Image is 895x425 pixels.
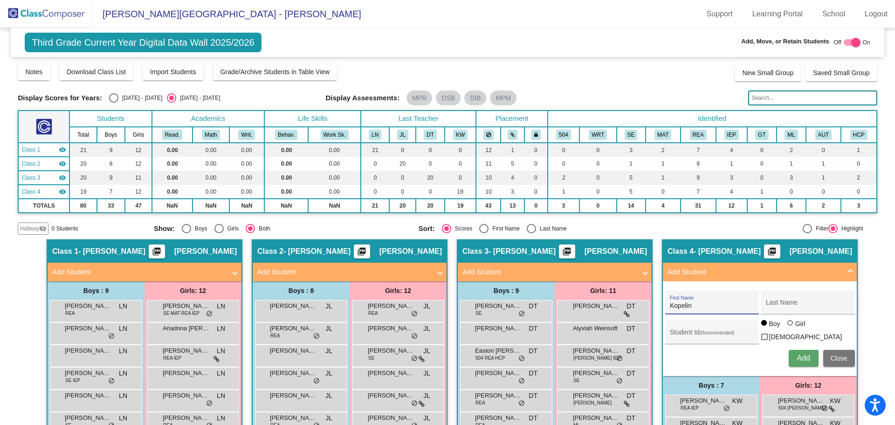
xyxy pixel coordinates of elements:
[368,310,378,317] span: REA
[747,127,777,143] th: Gifted and Talented
[67,68,126,76] span: Download Class List
[573,301,620,311] span: [PERSON_NAME]
[585,247,647,256] span: [PERSON_NAME]
[97,199,125,213] td: 33
[489,247,556,256] span: - [PERSON_NAME]
[152,111,264,127] th: Academics
[389,199,416,213] td: 20
[389,171,416,185] td: 0
[670,332,754,340] input: Student Id
[119,324,127,334] span: LN
[97,127,125,143] th: Boys
[193,143,229,157] td: 0.00
[419,224,435,233] span: Sort:
[193,171,229,185] td: 0.00
[617,199,646,213] td: 14
[805,64,877,81] button: Saved Small Group
[253,281,350,300] div: Boys : 8
[416,185,445,199] td: 0
[69,157,97,171] td: 20
[48,263,241,281] mat-expansion-panel-header: Add Student
[416,143,445,157] td: 0
[21,174,40,182] span: Class 3
[308,157,361,171] td: 0.00
[220,68,330,76] span: Grade/Archive Students in Table View
[109,93,220,103] mat-radio-group: Select an option
[841,157,877,171] td: 0
[18,94,102,102] span: Display Scores for Years:
[18,185,69,199] td: Kelly Williams - Williams
[176,94,220,102] div: [DATE] - [DATE]
[264,157,308,171] td: 0.00
[646,171,681,185] td: 1
[361,185,389,199] td: 0
[668,247,694,256] span: Class 4
[174,247,237,256] span: [PERSON_NAME]
[579,185,616,199] td: 0
[217,324,225,334] span: LN
[150,68,196,76] span: Import Students
[764,244,780,258] button: Print Students Details
[681,127,716,143] th: Read Plan
[21,160,40,168] span: Class 2
[579,127,616,143] th: Writing Plan
[579,199,616,213] td: 0
[151,247,162,260] mat-icon: picture_as_pdf
[834,38,841,47] span: Off
[755,130,768,140] button: GT
[361,157,389,171] td: 0
[361,199,389,213] td: 21
[52,247,78,256] span: Class 1
[806,127,841,143] th: Autism Program
[264,171,308,185] td: 0.00
[143,63,204,80] button: Import Students
[548,199,579,213] td: 3
[777,157,806,171] td: 1
[741,37,829,46] span: Add, Move, or Retain Students
[69,111,152,127] th: Students
[863,38,870,47] span: On
[548,111,877,127] th: Identified
[524,157,548,171] td: 0
[406,91,432,105] mat-chip: MPR
[663,281,857,376] div: Add Student
[389,185,416,199] td: 0
[162,130,183,140] button: Read.
[59,174,66,181] mat-icon: visibility
[51,224,78,233] span: 0 Students
[724,130,739,140] button: IEP
[823,350,855,367] button: Close
[163,324,209,333] span: Ariadnna [PERSON_NAME]
[308,171,361,185] td: 0.00
[806,199,841,213] td: 2
[325,324,332,334] span: JL
[21,188,40,196] span: Class 4
[69,185,97,199] td: 19
[18,157,69,171] td: Jade Lee - Lee
[238,130,255,140] button: Writ.
[556,130,571,140] button: 504
[815,130,832,140] button: AUT
[163,301,209,311] span: [PERSON_NAME]
[716,157,747,171] td: 1
[536,224,567,233] div: Last Name
[18,199,69,213] td: TOTALS
[21,146,40,154] span: Class 1
[65,301,111,311] span: [PERSON_NAME]
[646,199,681,213] td: 4
[229,143,264,157] td: 0.00
[264,143,308,157] td: 0.00
[25,68,42,76] span: Notes
[806,185,841,199] td: 0
[838,224,863,233] div: Highlight
[841,185,877,199] td: 0
[69,171,97,185] td: 20
[812,224,828,233] div: Filter
[548,185,579,199] td: 1
[716,127,747,143] th: Individualized Education Plan
[850,130,867,140] button: HCP
[458,281,555,300] div: Boys : 9
[681,185,716,199] td: 7
[777,143,806,157] td: 2
[423,301,430,311] span: JL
